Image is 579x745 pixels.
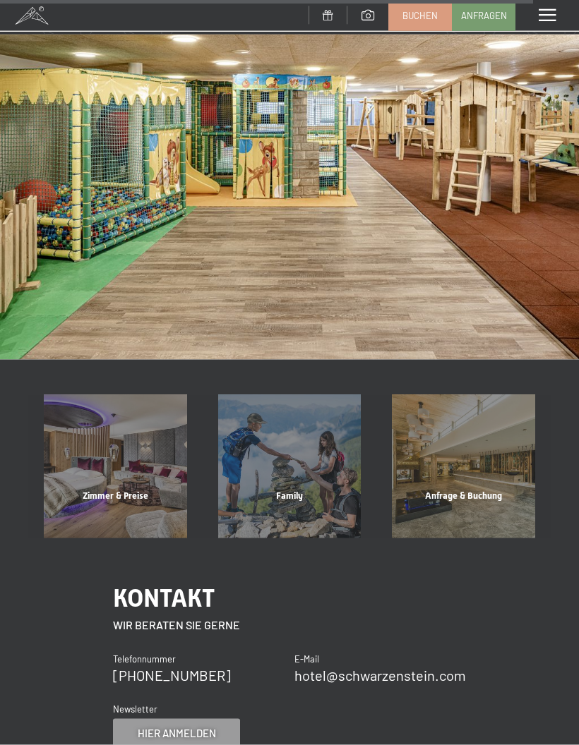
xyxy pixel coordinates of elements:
a: Familienhotel: Angebote für einen gelungenen Urlaub Anfrage & Buchung [376,395,551,538]
span: Telefonnummer [113,653,176,665]
a: Familienhotel: Angebote für einen gelungenen Urlaub Family [203,395,377,538]
span: Kontakt [113,583,215,612]
span: Buchen [402,9,438,22]
span: Newsletter [113,703,157,715]
span: Anfrage & Buchung [425,490,502,501]
span: Zimmer & Preise [83,490,148,501]
a: Buchen [389,1,451,30]
span: E-Mail [294,653,319,665]
span: Family [276,490,303,501]
span: Anfragen [461,9,507,22]
a: hotel@schwarzenstein.com [294,667,466,684]
a: Anfragen [453,1,515,30]
a: [PHONE_NUMBER] [113,667,231,684]
span: Hier anmelden [138,726,216,741]
span: Wir beraten Sie gerne [113,618,240,631]
a: Familienhotel: Angebote für einen gelungenen Urlaub Zimmer & Preise [28,395,203,538]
